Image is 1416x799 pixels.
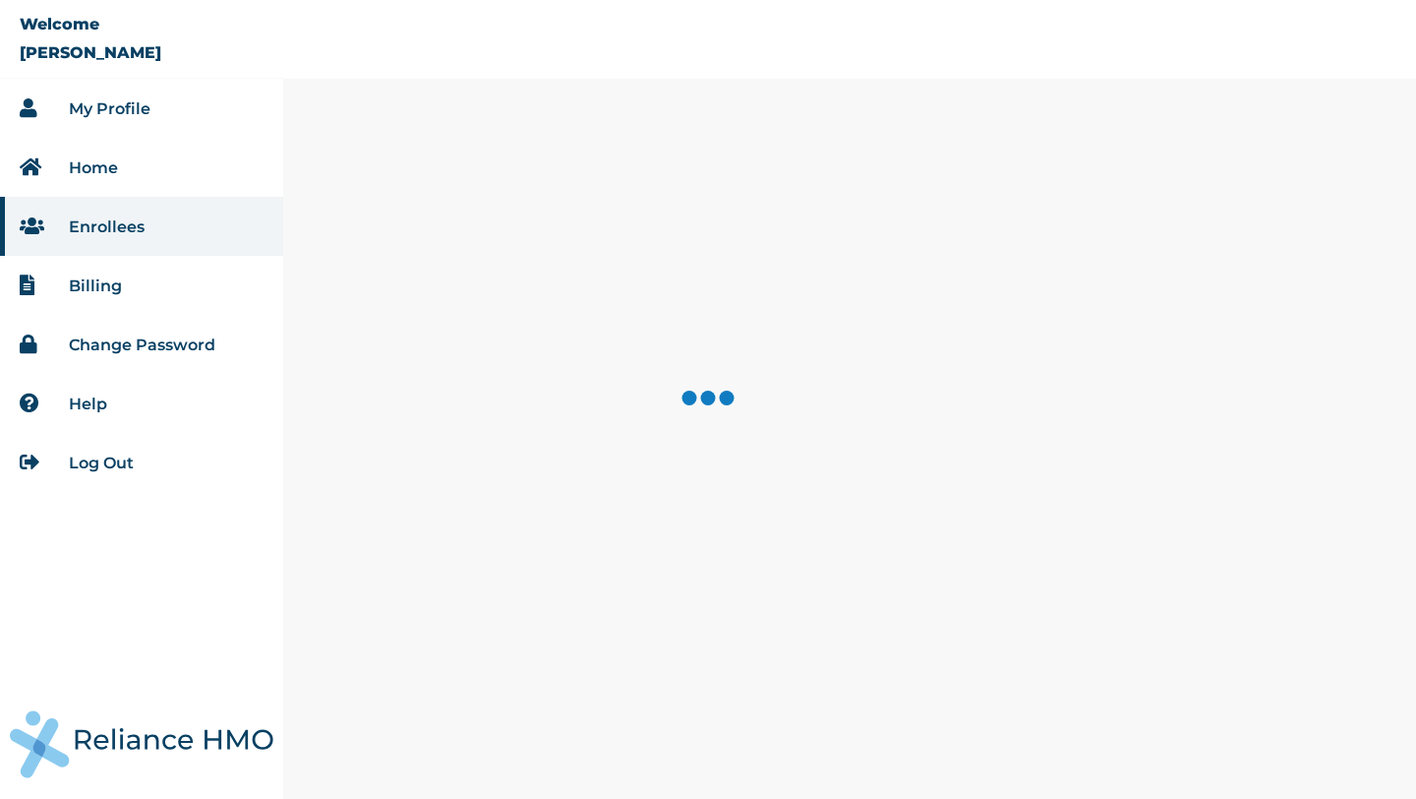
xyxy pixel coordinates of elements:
a: Home [69,158,118,177]
img: RelianceHMO's Logo [10,710,273,778]
a: Billing [69,277,122,295]
a: Log Out [69,454,134,472]
a: Enrollees [69,217,145,236]
p: [PERSON_NAME] [20,43,161,62]
a: Change Password [69,336,215,354]
p: Welcome [20,15,99,33]
a: Help [69,395,107,413]
a: My Profile [69,99,150,118]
